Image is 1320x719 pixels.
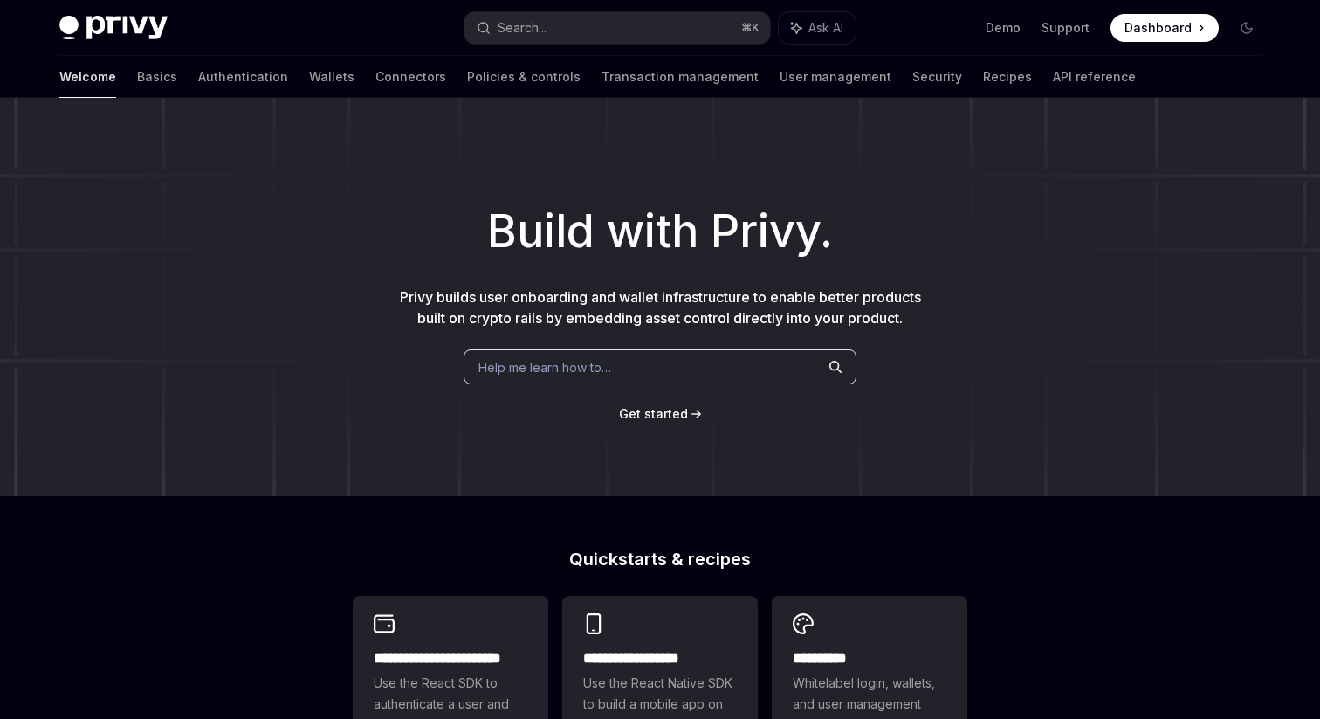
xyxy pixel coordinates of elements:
a: Support [1042,19,1090,37]
a: Basics [137,56,177,98]
a: Demo [986,19,1021,37]
h2: Quickstarts & recipes [353,550,967,568]
div: Search... [498,17,547,38]
a: Connectors [375,56,446,98]
span: Privy builds user onboarding and wallet infrastructure to enable better products built on crypto ... [400,288,921,327]
a: Security [912,56,962,98]
button: Ask AI [779,12,856,44]
img: dark logo [59,16,168,40]
a: API reference [1053,56,1136,98]
a: Transaction management [602,56,759,98]
h1: Build with Privy. [28,197,1292,266]
a: Dashboard [1110,14,1219,42]
span: Ask AI [808,19,843,37]
button: Toggle dark mode [1233,14,1261,42]
a: Authentication [198,56,288,98]
span: Help me learn how to… [478,358,611,377]
a: Welcome [59,56,116,98]
span: Dashboard [1124,19,1192,37]
a: Get started [619,405,688,423]
a: Policies & controls [467,56,581,98]
span: Get started [619,406,688,421]
a: User management [780,56,891,98]
button: Search...⌘K [464,12,770,44]
span: ⌘ K [741,21,760,35]
a: Recipes [983,56,1032,98]
a: Wallets [309,56,354,98]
